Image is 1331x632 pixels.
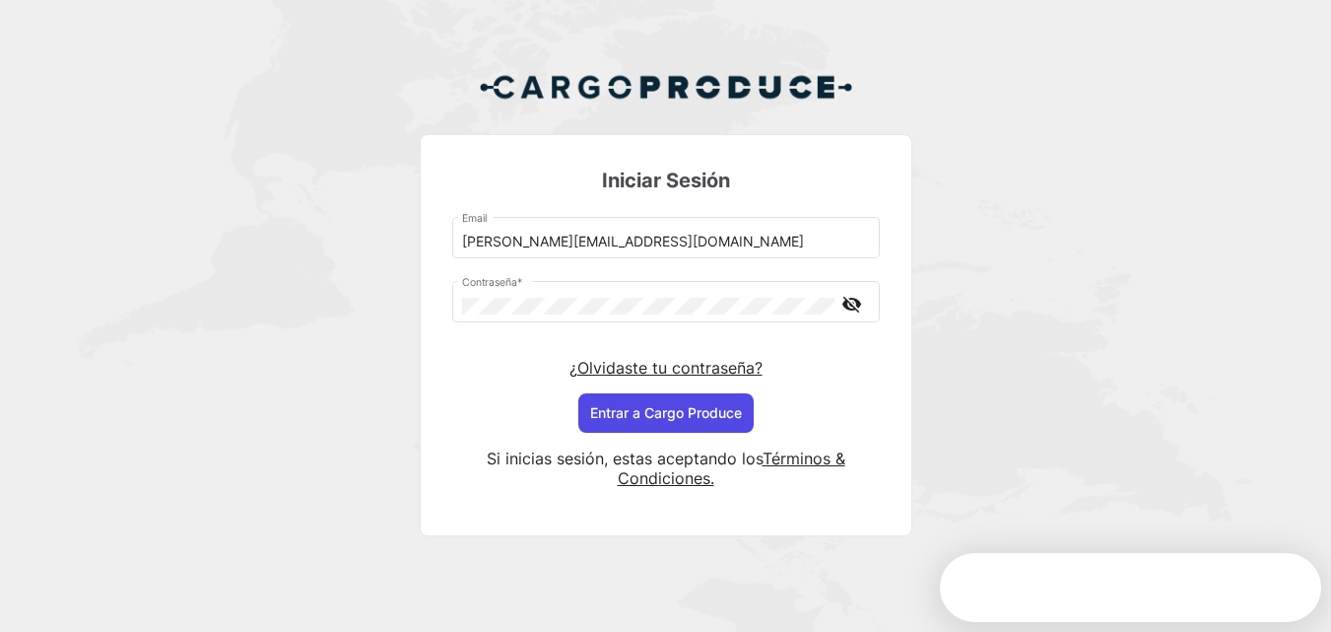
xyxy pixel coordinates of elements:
[578,393,754,433] button: Entrar a Cargo Produce
[569,358,763,378] a: ¿Olvidaste tu contraseña?
[487,449,763,468] span: Si inicias sesión, estas aceptando los
[940,553,1321,622] iframe: Intercom live chat discovery launcher
[479,63,853,110] img: Cargo Produce Logo
[462,234,869,250] input: Email
[618,449,845,488] a: Términos & Condiciones.
[1264,565,1311,612] iframe: Intercom live chat
[452,167,880,194] h3: Iniciar Sesión
[840,292,864,316] mat-icon: visibility_off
